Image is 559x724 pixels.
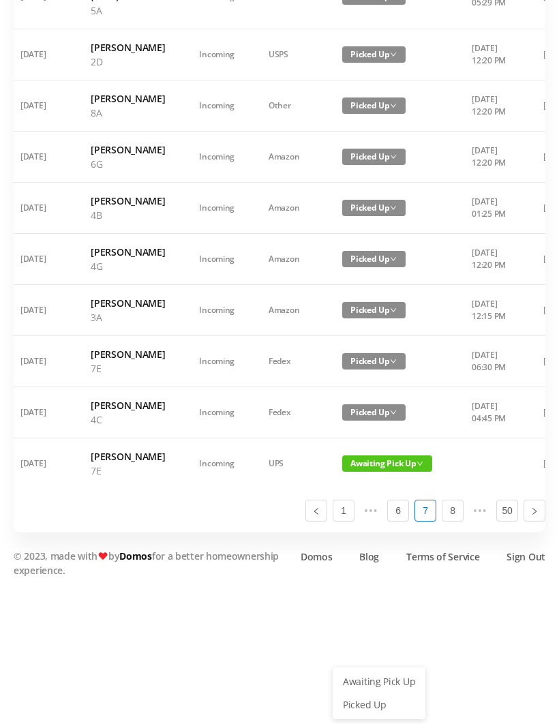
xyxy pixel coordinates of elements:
i: icon: down [390,358,397,365]
li: Next 5 Pages [469,500,491,522]
a: 1 [333,500,354,521]
td: [DATE] [3,234,74,285]
td: Amazon [252,183,325,234]
h6: [PERSON_NAME] [91,347,165,361]
td: Other [252,80,325,132]
i: icon: down [390,153,397,160]
p: 3A [91,310,165,325]
a: Blog [359,549,379,564]
span: Picked Up [342,404,406,421]
span: Picked Up [342,149,406,165]
span: Picked Up [342,97,406,114]
li: Previous Page [305,500,327,522]
p: 4C [91,412,165,427]
i: icon: down [390,256,397,262]
li: 6 [387,500,409,522]
span: ••• [469,500,491,522]
td: [DATE] 12:20 PM [455,234,526,285]
h6: [PERSON_NAME] [91,91,165,106]
i: icon: down [417,460,423,467]
td: Incoming [182,336,252,387]
span: Picked Up [342,353,406,369]
td: Incoming [182,80,252,132]
i: icon: right [530,507,539,515]
td: [DATE] [3,285,74,336]
h6: [PERSON_NAME] [91,296,165,310]
i: icon: down [390,409,397,416]
td: Incoming [182,438,252,489]
p: 7E [91,361,165,376]
td: Incoming [182,183,252,234]
td: Incoming [182,234,252,285]
p: © 2023, made with by for a better homeownership experience. [14,549,286,577]
p: 7E [91,464,165,478]
td: [DATE] [3,183,74,234]
td: [DATE] 12:15 PM [455,285,526,336]
i: icon: down [390,51,397,58]
td: Incoming [182,285,252,336]
td: UPS [252,438,325,489]
li: 7 [414,500,436,522]
td: Fedex [252,387,325,438]
h6: [PERSON_NAME] [91,40,165,55]
i: icon: left [312,507,320,515]
li: Previous 5 Pages [360,500,382,522]
td: [DATE] 04:45 PM [455,387,526,438]
td: Fedex [252,336,325,387]
td: [DATE] 12:20 PM [455,132,526,183]
li: Next Page [524,500,545,522]
i: icon: down [390,205,397,211]
p: 6G [91,157,165,171]
td: [DATE] [3,438,74,489]
p: 2D [91,55,165,69]
i: icon: down [390,102,397,109]
td: [DATE] 01:25 PM [455,183,526,234]
a: Awaiting Pick Up [335,671,423,693]
span: Picked Up [342,251,406,267]
span: Picked Up [342,302,406,318]
a: Terms of Service [406,549,479,564]
a: Sign Out [507,549,545,564]
td: Amazon [252,234,325,285]
td: USPS [252,29,325,80]
a: 8 [442,500,463,521]
h6: [PERSON_NAME] [91,194,165,208]
h6: [PERSON_NAME] [91,449,165,464]
h6: [PERSON_NAME] [91,398,165,412]
i: icon: down [390,307,397,314]
a: 7 [415,500,436,521]
span: Picked Up [342,46,406,63]
li: 8 [442,500,464,522]
td: [DATE] [3,336,74,387]
td: [DATE] [3,387,74,438]
span: Picked Up [342,200,406,216]
a: Domos [301,549,333,564]
td: [DATE] [3,132,74,183]
td: Incoming [182,387,252,438]
p: 4B [91,208,165,222]
td: Amazon [252,285,325,336]
span: Awaiting Pick Up [342,455,432,472]
a: 6 [388,500,408,521]
a: 50 [497,500,517,521]
td: Amazon [252,132,325,183]
td: [DATE] [3,80,74,132]
p: 5A [91,3,165,18]
td: Incoming [182,132,252,183]
li: 50 [496,500,518,522]
a: Domos [119,549,152,562]
h6: [PERSON_NAME] [91,142,165,157]
li: 1 [333,500,354,522]
h6: [PERSON_NAME] [91,245,165,259]
td: [DATE] 12:20 PM [455,29,526,80]
p: 4G [91,259,165,273]
td: [DATE] 12:20 PM [455,80,526,132]
a: Picked Up [335,694,423,716]
td: [DATE] [3,29,74,80]
td: Incoming [182,29,252,80]
span: ••• [360,500,382,522]
p: 8A [91,106,165,120]
td: [DATE] 06:30 PM [455,336,526,387]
